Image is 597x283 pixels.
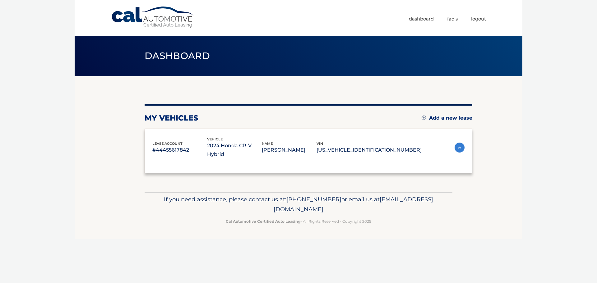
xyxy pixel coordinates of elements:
span: [PHONE_NUMBER] [286,196,341,203]
img: add.svg [422,116,426,120]
a: Add a new lease [422,115,472,121]
p: [PERSON_NAME] [262,146,317,154]
span: Dashboard [145,50,210,62]
a: Logout [471,14,486,24]
span: vin [317,141,323,146]
p: #44455617842 [152,146,207,154]
a: FAQ's [447,14,458,24]
p: - All Rights Reserved - Copyright 2025 [149,218,448,225]
span: name [262,141,273,146]
span: vehicle [207,137,223,141]
p: If you need assistance, please contact us at: or email us at [149,194,448,214]
h2: my vehicles [145,113,198,123]
p: 2024 Honda CR-V Hybrid [207,141,262,159]
a: Dashboard [409,14,434,24]
a: Cal Automotive [111,6,195,28]
p: [US_VEHICLE_IDENTIFICATION_NUMBER] [317,146,422,154]
strong: Cal Automotive Certified Auto Leasing [226,219,300,224]
span: lease account [152,141,183,146]
img: accordion-active.svg [455,143,465,153]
